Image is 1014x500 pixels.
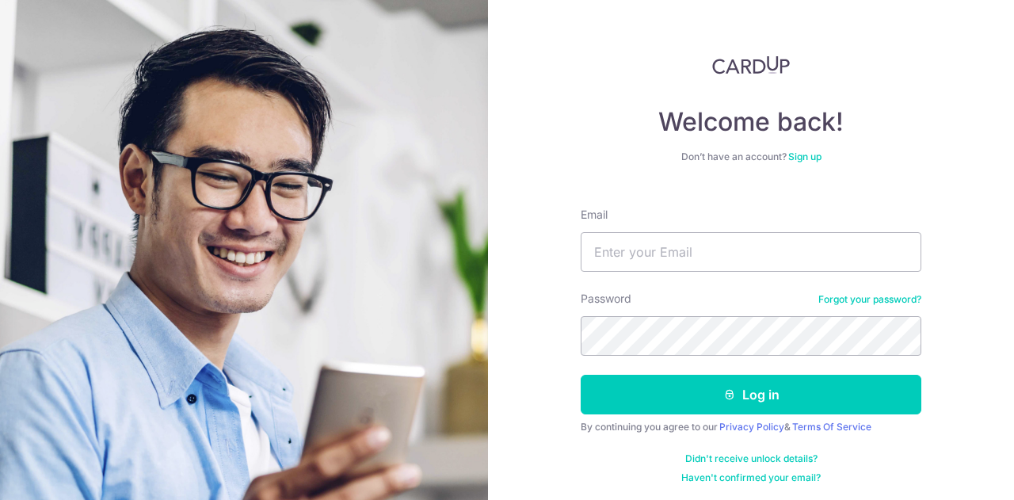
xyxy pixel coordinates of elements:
div: By continuing you agree to our & [581,421,921,433]
a: Sign up [788,151,821,162]
input: Enter your Email [581,232,921,272]
a: Forgot your password? [818,293,921,306]
label: Email [581,207,608,223]
img: CardUp Logo [712,55,790,74]
button: Log in [581,375,921,414]
a: Terms Of Service [792,421,871,433]
div: Don’t have an account? [581,151,921,163]
a: Privacy Policy [719,421,784,433]
h4: Welcome back! [581,106,921,138]
a: Haven't confirmed your email? [681,471,821,484]
label: Password [581,291,631,307]
a: Didn't receive unlock details? [685,452,818,465]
